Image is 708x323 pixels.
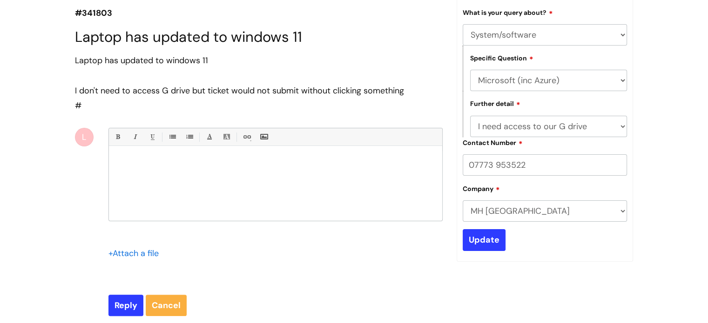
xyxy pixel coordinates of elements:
a: Cancel [146,295,187,316]
a: Back Color [221,131,232,143]
h1: Laptop has updated to windows 11 [75,28,443,46]
label: Contact Number [463,138,523,147]
div: Attach a file [108,246,164,261]
a: Underline(Ctrl-U) [146,131,158,143]
label: What is your query about? [463,7,553,17]
div: Laptop has updated to windows 11 [75,53,443,68]
p: #341803 [75,6,443,20]
label: Specific Question [470,53,533,62]
a: Link [241,131,252,143]
a: 1. Ordered List (Ctrl-Shift-8) [183,131,195,143]
div: # [75,53,443,113]
a: • Unordered List (Ctrl-Shift-7) [166,131,178,143]
input: Update [463,229,506,250]
label: Company [463,184,500,193]
a: Font Color [203,131,215,143]
input: Reply [108,295,143,316]
a: Bold (Ctrl-B) [112,131,123,143]
a: Insert Image... [258,131,270,143]
label: Further detail [470,99,520,108]
span: + [108,248,113,259]
div: I don't need to access G drive but ticket would not submit without clicking something [75,83,443,98]
a: Italic (Ctrl-I) [129,131,141,143]
div: L [75,128,94,146]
